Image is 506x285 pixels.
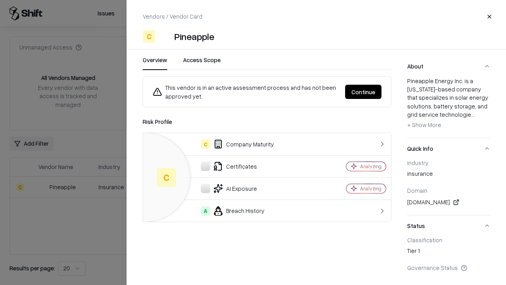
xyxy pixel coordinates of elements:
div: Analyzing [360,163,381,170]
span: + Show More [407,121,441,128]
div: About [407,77,490,138]
div: Breach History [149,206,319,216]
button: Quick Info [407,138,490,159]
div: Quick Info [407,159,490,215]
div: This vendor is in an active assessment process and has not been approved yet. [153,83,339,101]
div: Analyzing [360,185,381,192]
button: About [407,56,490,77]
div: AI Exposure [149,184,319,193]
p: Vendors / Vendor Card [143,12,202,21]
div: Tier 1 [407,247,490,258]
div: Domain [407,187,490,194]
button: + Show More [407,119,441,131]
div: Governance Status [407,264,490,271]
div: insurance [407,169,490,180]
div: Risk Profile [143,117,391,126]
img: Pineapple [159,30,171,43]
button: Continue [345,85,381,99]
div: Classification [407,236,490,243]
button: Status [407,215,490,236]
div: Pineapple [174,30,214,43]
div: A [201,206,210,216]
div: Industry [407,159,490,166]
button: Overview [143,56,167,70]
div: C [157,168,176,187]
div: [DOMAIN_NAME] [407,198,490,207]
div: Certificates [149,161,319,171]
div: Pineapple Energy Inc. is a [US_STATE]-based company that specializes in solar energy solutions, b... [407,77,490,131]
div: Company Maturity [149,139,319,149]
button: Access Scope [183,56,221,70]
div: C [201,139,210,149]
div: C [143,30,155,43]
span: ... [471,111,475,118]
